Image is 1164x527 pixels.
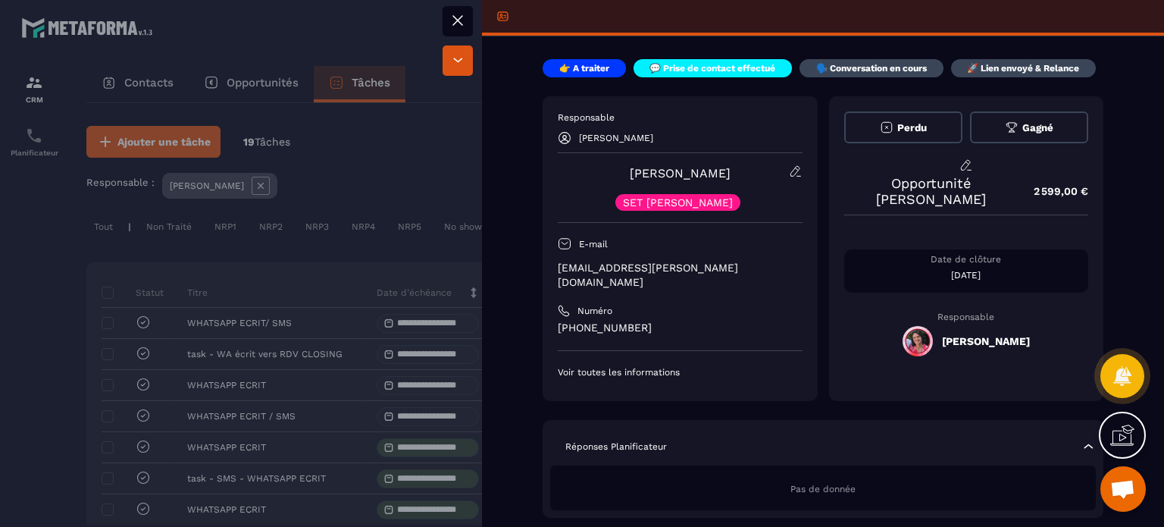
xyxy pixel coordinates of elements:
p: SET [PERSON_NAME] [623,197,733,208]
p: [DATE] [844,269,1089,281]
h5: [PERSON_NAME] [942,335,1030,347]
p: Opportunité [PERSON_NAME] [844,175,1019,207]
p: E-mail [579,238,608,250]
p: 🚀 Lien envoyé & Relance [967,62,1079,74]
span: Perdu [897,122,927,133]
p: [PHONE_NUMBER] [558,321,803,335]
p: Réponses Planificateur [565,441,667,453]
button: Gagné [970,111,1088,143]
p: [PERSON_NAME] [579,133,653,143]
p: Date de clôture [844,253,1089,265]
p: Responsable [558,111,803,124]
p: Numéro [577,305,612,317]
p: 💬 Prise de contact effectué [649,62,775,74]
p: [EMAIL_ADDRESS][PERSON_NAME][DOMAIN_NAME] [558,261,803,290]
span: Gagné [1022,122,1053,133]
p: Responsable [844,312,1089,322]
p: 👉 A traiter [559,62,609,74]
p: 2 599,00 € [1018,177,1088,206]
p: Voir toutes les informations [558,366,803,378]
button: Perdu [844,111,962,143]
div: Ouvrir le chat [1100,466,1146,512]
p: 🗣️ Conversation en cours [816,62,927,74]
a: [PERSON_NAME] [630,166,731,180]
span: Pas de donnée [790,484,856,494]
